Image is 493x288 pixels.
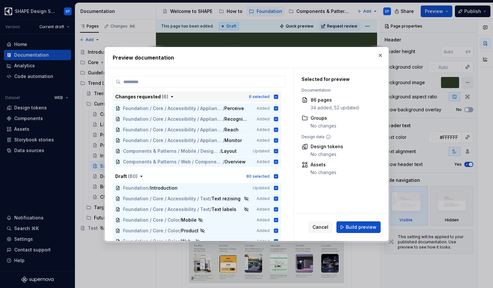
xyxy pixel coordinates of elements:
[253,149,270,154] span: Updated
[311,115,336,121] div: Groups
[311,143,343,150] div: Design tokens
[224,159,246,165] span: Overview
[123,159,223,165] span: Components & Patterns / Web / Components / Calendar / CalendarMenu
[253,185,270,191] span: Updated
[224,127,239,133] span: Reach
[223,137,224,144] span: /
[180,227,181,234] span: /
[123,148,220,154] span: Components & Patterns / Mobile / Design Patterns
[257,217,270,223] span: Added
[220,148,221,154] span: /
[162,94,168,99] span: ( 6 )
[257,207,270,212] span: Added
[257,228,270,233] span: Added
[311,151,343,158] div: No changes
[224,116,248,122] span: Recognize
[123,217,180,223] span: Foundation / Core / Color
[223,159,224,165] span: /
[150,185,178,191] span: Introduction
[181,227,199,234] span: Product
[123,127,223,133] span: Foundation / Core / Accessibility / Appliance Accessibility
[224,105,244,112] span: Perceive
[346,224,376,230] span: Build preview
[311,105,359,111] div: 34 added, 52 updated
[180,238,181,245] span: /
[257,138,270,143] span: Added
[246,174,270,179] div: 80 selected
[224,137,242,144] span: Monitor
[210,195,211,202] span: /
[211,195,241,202] span: Text rezising
[123,227,180,234] span: Foundation / Core / Color
[123,206,210,213] span: Foundation / Core / Accessibility / Text
[181,238,194,245] span: Web
[113,171,281,182] button: Draft (80)80 selected
[113,54,381,61] h2: Preview documentation
[257,159,270,164] span: Added
[311,161,336,168] div: Assets
[123,116,223,122] span: Foundation / Core / Accessibility / Appliance Accessibility
[223,105,224,112] span: /
[128,173,138,179] span: ( 80 )
[123,238,180,245] span: Foundation / Core / Color
[308,221,333,233] button: Cancel
[223,127,224,133] span: /
[257,127,270,132] span: Added
[257,106,270,111] span: Added
[302,88,377,93] div: Documentation
[257,196,270,201] span: Added
[223,116,224,122] span: /
[123,185,149,191] span: Foundation
[221,148,237,154] span: Layout
[336,221,381,233] button: Build preview
[257,116,270,122] span: Added
[113,92,281,102] button: Changes requested (6)6 selected
[311,97,359,103] div: 86 pages
[181,217,197,223] span: Mobile
[249,94,270,99] div: 6 selected
[302,134,377,139] div: Design data
[302,76,377,83] div: Selected for preview
[115,173,138,180] div: Draft
[257,239,270,244] span: Added
[210,206,211,213] span: /
[311,169,336,176] div: No changes
[123,137,223,144] span: Foundation / Core / Accessibility / Appliance Accessibility
[115,94,168,100] div: Changes requested
[149,185,150,191] span: /
[313,224,328,230] span: Cancel
[123,195,210,202] span: Foundation / Core / Accessibility / Text
[180,217,181,223] span: /
[211,206,236,213] span: Text labels
[123,105,223,112] span: Foundation / Core / Accessibility / Appliance Accessibility
[311,123,336,129] div: No changes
